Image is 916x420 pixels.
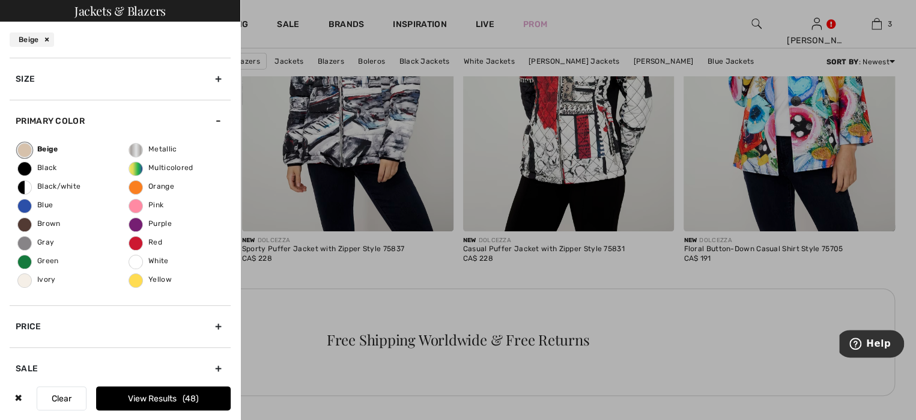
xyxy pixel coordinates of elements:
span: Gray [18,238,54,246]
span: Pink [129,201,163,209]
span: Brown [18,219,61,228]
span: Orange [129,182,174,190]
div: Beige [10,32,54,47]
span: Metallic [129,145,177,153]
span: 48 [183,394,199,404]
span: Blue [18,201,53,209]
div: Primary Color [10,100,231,142]
span: Red [129,238,162,246]
div: ✖ [10,386,27,410]
span: Green [18,257,59,265]
span: Beige [18,145,58,153]
button: View Results48 [96,386,231,410]
span: White [129,257,169,265]
div: Size [10,58,231,100]
span: Yellow [129,275,172,284]
div: Price [10,305,231,347]
button: Clear [37,386,86,410]
span: Black/white [18,182,80,190]
span: Purple [129,219,172,228]
div: Sale [10,347,231,389]
iframe: Opens a widget where you can find more information [839,330,904,360]
span: Black [18,163,57,172]
span: Multicolored [129,163,193,172]
span: Ivory [18,275,56,284]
